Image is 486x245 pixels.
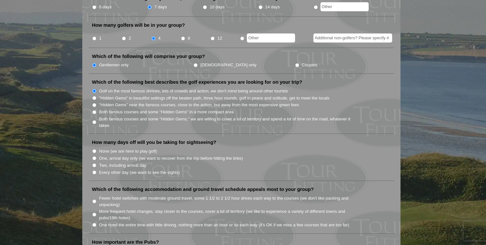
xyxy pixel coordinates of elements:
label: 12 [217,35,222,42]
label: Which of the following best describes the golf experiences you are looking for on your trip? [92,79,302,85]
label: 10 days [210,4,225,10]
input: Other [320,2,369,11]
label: Fewer hotel switches with moderate ground travel, some 1 1/2 to 2 1/2 hour drives each way to the... [99,195,357,208]
label: [DEMOGRAPHIC_DATA] only [201,62,256,68]
label: Two, including arrival day [99,162,146,169]
label: "Hidden Gems" near the famous courses, close to the action, but away from the most expensive gree... [99,102,299,108]
label: 14 days [265,4,280,10]
label: 5 days [99,4,112,10]
label: "Hidden Gems" in beautiful settings off the beaten path, three hour rounds, golf in peace and sol... [99,95,329,101]
label: More frequent hotel changes, stay closer to the courses, cover a lot of territory (we like to exp... [99,208,357,221]
label: Which of the following will comprise your group? [92,53,205,60]
label: One hotel the entire time with little driving, nothing more than an hour or so each way (it’s OK ... [99,222,349,228]
label: One, arrival day only (we want to recover from the trip before hitting the links) [99,155,243,162]
label: 2 [129,35,131,42]
label: Couples [302,62,317,68]
label: 4 [158,35,160,42]
label: Gentlemen only [99,62,129,68]
label: Every other day (we want to see the sights) [99,169,180,176]
label: How many days off will you be taking for sightseeing? [92,139,216,146]
label: How many golfers will be in your group? [92,22,185,28]
label: Which of the following accommodation and ground travel schedule appeals most to your group? [92,186,314,193]
label: 8 [188,35,190,42]
label: Both famous courses and some "Hidden Gems," we are willing to cover a lot of territory and spend ... [99,116,357,128]
label: 1 [99,35,101,42]
label: None (we are here to play golf) [99,148,157,155]
label: 7 days [154,4,167,10]
input: Additional non-golfers? Please specify # [313,33,392,42]
label: Golf on the most famous shrines, lots of crowds and action, we don't mind being around other tour... [99,88,288,94]
input: Other [247,33,295,42]
label: Both famous courses and some "Hidden Gems" in a more compact area [99,109,234,115]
